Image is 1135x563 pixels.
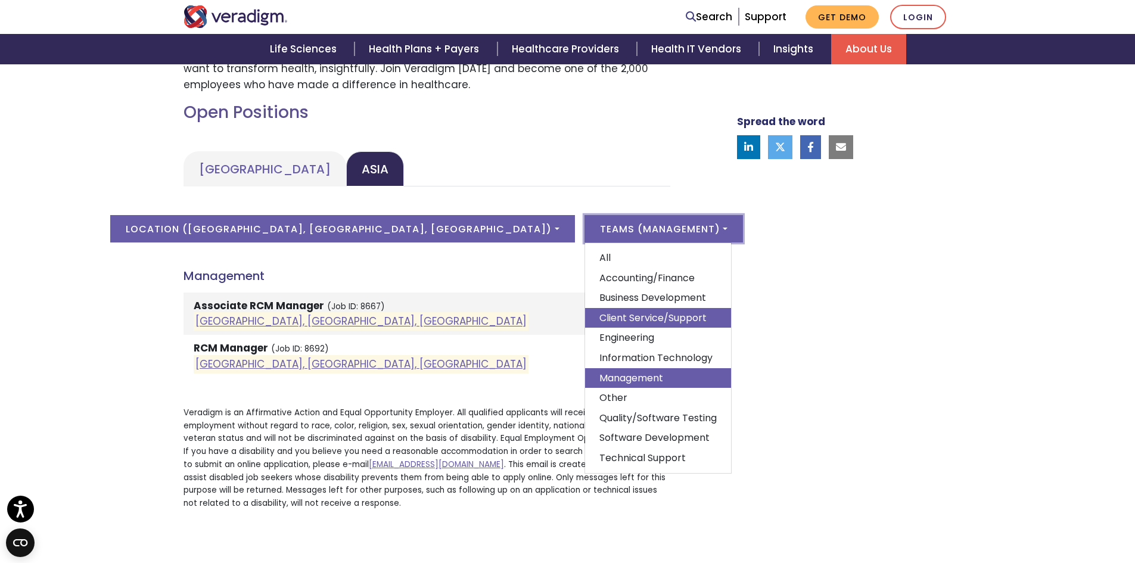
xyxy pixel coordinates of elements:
a: [GEOGRAPHIC_DATA], [GEOGRAPHIC_DATA], [GEOGRAPHIC_DATA] [195,357,527,371]
a: Login [890,5,946,29]
button: Location ([GEOGRAPHIC_DATA], [GEOGRAPHIC_DATA], [GEOGRAPHIC_DATA]) [110,215,574,242]
a: All [585,248,731,268]
button: Open CMP widget [6,528,35,557]
a: Business Development [585,288,731,308]
img: Veradigm logo [184,5,288,28]
a: About Us [831,34,906,64]
a: Quality/Software Testing [585,408,731,428]
button: Teams (Management) [584,215,743,242]
a: Asia [346,151,404,186]
a: Insights [759,34,831,64]
h4: Management [184,269,670,283]
a: Accounting/Finance [585,268,731,288]
a: [EMAIL_ADDRESS][DOMAIN_NAME] [369,459,504,470]
a: Other [585,388,731,408]
a: Search [686,9,732,25]
a: [GEOGRAPHIC_DATA] [184,151,346,186]
a: Health IT Vendors [637,34,759,64]
a: [GEOGRAPHIC_DATA], [GEOGRAPHIC_DATA], [GEOGRAPHIC_DATA] [195,315,527,329]
p: Veradigm is an Affirmative Action and Equal Opportunity Employer. All qualified applicants will r... [184,406,670,510]
a: Software Development [585,428,731,448]
a: Get Demo [806,5,879,29]
strong: RCM Manager [194,341,268,355]
strong: Spread the word [737,114,825,129]
a: Client Service/Support [585,308,731,328]
a: Management [585,368,731,388]
a: Support [745,10,786,24]
h2: Open Positions [184,102,670,123]
small: (Job ID: 8692) [271,343,329,354]
a: Technical Support [585,448,731,468]
a: Information Technology [585,348,731,368]
strong: Associate RCM Manager [194,298,324,313]
a: Healthcare Providers [497,34,637,64]
a: Engineering [585,328,731,348]
small: (Job ID: 8667) [327,301,385,312]
a: Health Plans + Payers [355,34,497,64]
a: Life Sciences [256,34,355,64]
